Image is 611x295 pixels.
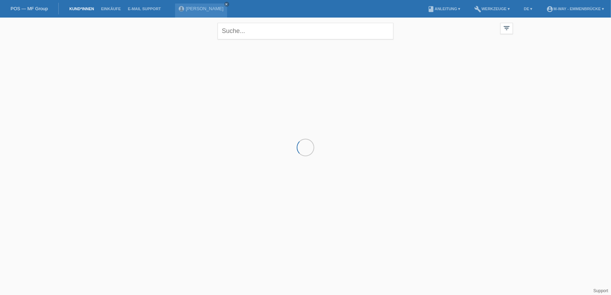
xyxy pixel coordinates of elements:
[218,23,393,39] input: Suche...
[11,6,48,11] a: POS — MF Group
[543,7,607,11] a: account_circlem-way - Emmenbrücke ▾
[546,6,553,13] i: account_circle
[475,6,482,13] i: build
[471,7,514,11] a: buildWerkzeuge ▾
[66,7,97,11] a: Kund*innen
[97,7,124,11] a: Einkäufe
[224,2,229,7] a: close
[427,6,435,13] i: book
[225,2,229,6] i: close
[424,7,464,11] a: bookAnleitung ▾
[186,6,224,11] a: [PERSON_NAME]
[593,288,608,293] a: Support
[124,7,165,11] a: E-Mail Support
[520,7,536,11] a: DE ▾
[503,24,510,32] i: filter_list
